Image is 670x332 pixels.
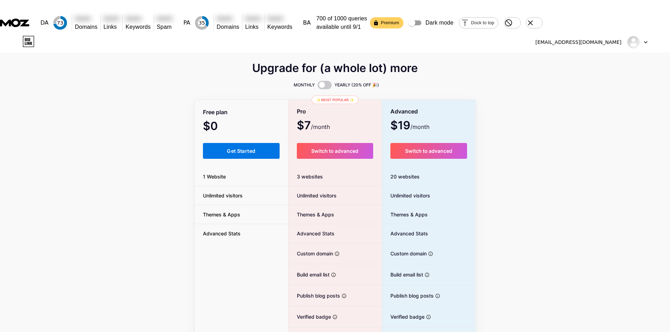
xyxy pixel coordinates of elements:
span: Upgrade for (a whole lot) more [252,64,418,72]
h1: PA [183,19,190,27]
span: Advanced Stats [194,230,249,237]
span: $0 [203,122,237,132]
span: Get Started [227,148,255,154]
span: Unlimited visitors [382,192,430,199]
span: Themes & Apps [382,211,428,218]
h2: Number of unique external linking domains. Two or more links from the same website are counted as... [217,14,239,23]
svg: Hide MozBar on this domain [504,19,513,27]
button: Switch to advanced [390,143,467,159]
p: 700 of 1000 queries available until 9/1 [316,14,367,31]
p: Domains [75,23,97,31]
svg: Close toolbar [526,19,535,27]
p: Spam [157,23,173,31]
div: Predicts a root domain's ranking potential relative to the domains in our index. [40,14,69,32]
div: Close toolbar [526,17,543,28]
span: Publish blog posts [382,292,434,299]
span: Pro [297,105,306,118]
p: Keywords [267,23,292,31]
button: Switch to advanced [297,143,373,159]
text: 35 [199,20,205,26]
span: Build email list [382,271,423,278]
span: Unlimited visitors [194,192,251,199]
span: Dark mode [426,19,454,27]
div: Hide MozBar on this domain [504,17,521,28]
span: MONTHLY [294,82,315,89]
h1: DA [40,19,49,27]
span: /month [410,123,429,131]
span: 1 Website [194,173,234,180]
h2: Represents the percentage of sites with similar features we've found to be penalized or banned by... [157,14,173,23]
span: Advanced Stats [382,230,428,237]
h2: Number of unique external linking domains. Two or more links from the same website are counted as... [75,14,97,23]
span: YEARLY (20% OFF 🎉) [334,82,379,89]
text: 73 [57,20,63,26]
span: Switch to advanced [405,148,452,154]
span: Build email list [288,271,330,278]
span: Dock to top [467,19,498,26]
span: Verified badge [288,313,331,320]
h2: Number of unique pages linking to a target. Two or more links from the same page on a website are... [245,14,261,23]
h1: BA [303,19,311,27]
span: Themes & Apps [288,211,334,218]
p: Links [103,23,120,31]
span: /month [311,123,330,131]
p: Links [245,23,261,31]
p: Domains [217,23,239,31]
div: 3 websites [288,167,382,186]
p: Keywords [126,23,151,31]
div: Dock to top [459,17,498,28]
span: Switch to advanced [311,148,358,154]
span: Advanced Stats [288,230,334,237]
button: Get Started [203,143,280,159]
span: Free plan [203,106,228,118]
span: $7 [297,121,330,131]
div: ✨ Most popular ✨ [312,96,358,104]
h2: Number of keywords for which this site ranks within the top 50 positions on Google US. [267,14,292,23]
span: Publish blog posts [288,292,340,299]
div: 20 websites [382,167,476,186]
span: Custom domain [288,250,333,257]
span: Custom domain [382,250,427,257]
div: [EMAIL_ADDRESS][DOMAIN_NAME] [535,39,621,46]
span: Verified badge [382,313,425,320]
span: Unlimited visitors [288,192,337,199]
span: Advanced [390,105,418,118]
h2: Number of keywords for which this site ranks within the top 50 positions on Google US. [126,14,151,23]
span: Premium [377,19,403,26]
span: $19 [390,121,429,131]
div: Predicts a page's ranking potential in search engines based on an algorithm of link metrics. [183,14,211,32]
img: slopegame12 [627,35,640,49]
h2: Number of unique pages linking to a target. Two or more links from the same page on a website are... [103,14,120,23]
div: Brand Authority™ is a score (1-100) developed by Moz that measures the total strength of a brand. [303,19,311,27]
span: Themes & Apps [194,211,249,218]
